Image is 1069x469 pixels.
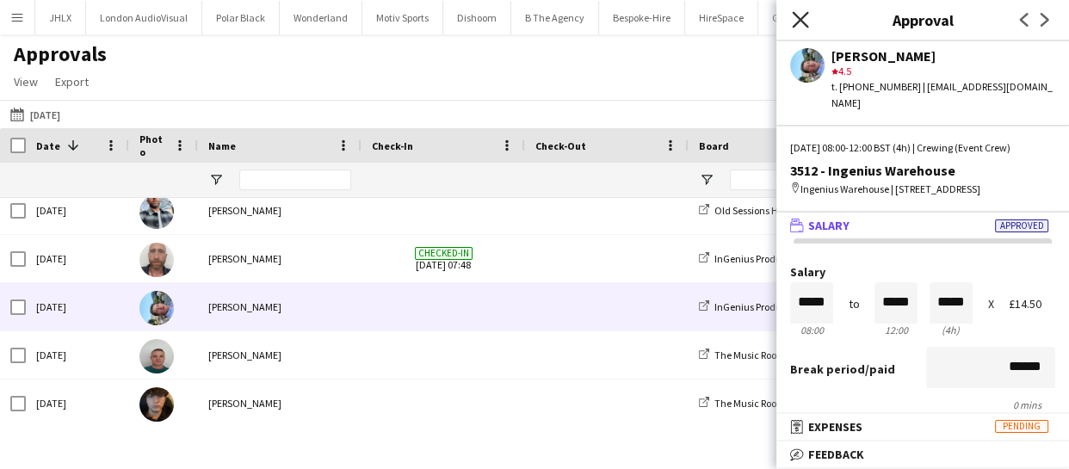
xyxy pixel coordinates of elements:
[26,380,129,427] div: [DATE]
[26,187,129,234] div: [DATE]
[699,204,799,217] a: Old Sessions House
[139,291,174,325] img: Liam Kinsella
[208,172,224,188] button: Open Filter Menu
[714,252,808,265] span: InGenius Productions
[55,74,89,89] span: Export
[831,48,1055,64] div: [PERSON_NAME]
[995,420,1048,433] span: Pending
[36,139,60,152] span: Date
[26,283,129,330] div: [DATE]
[790,398,1055,411] div: 0 mins
[443,1,511,34] button: Dishoom
[790,182,1055,197] div: Ingenius Warehouse | [STREET_ADDRESS]
[202,1,280,34] button: Polar Black
[139,194,174,229] img: Kieran Brooks
[599,1,685,34] button: Bespoke-Hire
[7,71,45,93] a: View
[198,331,361,379] div: [PERSON_NAME]
[372,235,515,282] span: [DATE] 07:48
[48,71,96,93] a: Export
[14,74,38,89] span: View
[239,170,351,190] input: Name Filter Input
[808,447,864,462] span: Feedback
[714,300,808,313] span: InGenius Productions
[699,172,714,188] button: Open Filter Menu
[372,139,413,152] span: Check-In
[849,298,860,311] div: to
[776,414,1069,440] mat-expansion-panel-header: ExpensesPending
[874,324,918,336] div: 12:00
[714,204,799,217] span: Old Sessions House
[198,380,361,427] div: [PERSON_NAME]
[139,133,167,158] span: Photo
[790,361,865,377] span: Break period
[198,187,361,234] div: [PERSON_NAME]
[776,213,1069,238] mat-expansion-panel-header: SalaryApproved
[7,104,64,125] button: [DATE]
[699,252,808,265] a: InGenius Productions
[995,219,1048,232] span: Approved
[415,247,473,260] span: Checked-in
[714,397,786,410] span: The Music Room
[790,163,1055,178] div: 3512 - Ingenius Warehouse
[535,139,586,152] span: Check-Out
[790,266,1055,279] label: Salary
[730,170,850,190] input: Board Filter Input
[685,1,758,34] button: HireSpace
[790,140,1055,156] div: [DATE] 08:00-12:00 BST (4h) | Crewing (Event Crew)
[699,300,808,313] a: InGenius Productions
[808,218,850,233] span: Salary
[808,419,862,435] span: Expenses
[776,441,1069,467] mat-expansion-panel-header: Feedback
[26,235,129,282] div: [DATE]
[139,387,174,422] img: Leonardo Baxendale
[699,397,786,410] a: The Music Room
[699,349,786,361] a: The Music Room
[699,139,729,152] span: Board
[139,243,174,277] img: Sandy Grierson
[362,1,443,34] button: Motiv Sports
[758,1,838,34] button: Gee Studios
[776,9,1069,31] h3: Approval
[280,1,362,34] button: Wonderland
[790,361,895,377] label: /paid
[511,1,599,34] button: B The Agency
[35,1,86,34] button: JHLX
[987,298,993,311] div: X
[790,324,833,336] div: 08:00
[86,1,202,34] button: London AudioVisual
[26,331,129,379] div: [DATE]
[198,283,361,330] div: [PERSON_NAME]
[930,324,973,336] div: 4h
[139,339,174,373] img: Brayden Davison
[831,79,1055,110] div: t. [PHONE_NUMBER] | [EMAIL_ADDRESS][DOMAIN_NAME]
[714,349,786,361] span: The Music Room
[208,139,236,152] span: Name
[1009,298,1055,311] div: £14.50
[831,64,1055,79] div: 4.5
[198,235,361,282] div: [PERSON_NAME]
